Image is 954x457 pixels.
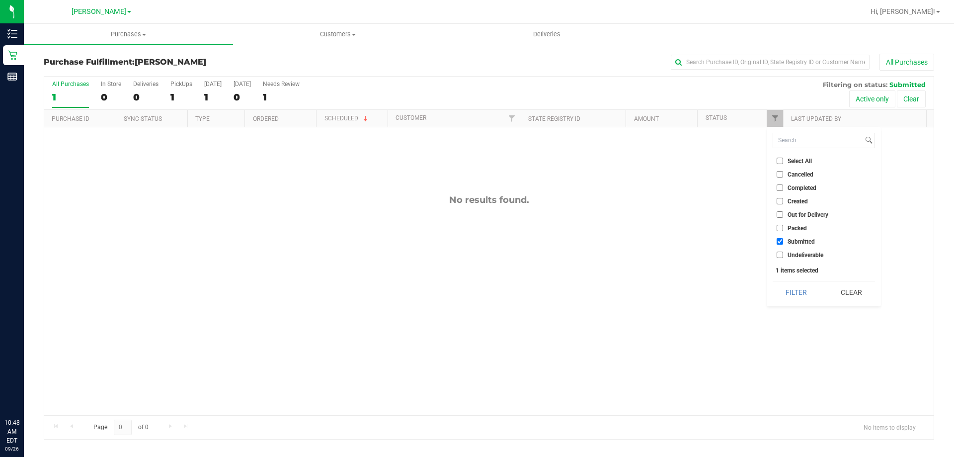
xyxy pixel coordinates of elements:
iframe: Resource center [10,377,40,407]
input: Search [773,133,863,148]
input: Packed [777,225,783,231]
span: Deliveries [520,30,574,39]
a: Scheduled [324,115,370,122]
a: Deliveries [442,24,651,45]
a: State Registry ID [528,115,580,122]
span: Submitted [889,81,926,89]
a: Ordered [253,115,279,122]
div: 1 [263,91,300,103]
span: Cancelled [788,172,813,178]
a: Last Updated By [791,115,841,122]
input: Select All [777,158,783,164]
div: 0 [133,91,159,103]
input: Created [777,198,783,204]
div: 0 [101,91,121,103]
input: Search Purchase ID, Original ID, State Registry ID or Customer Name... [671,55,870,70]
span: No items to display [856,420,924,435]
span: Customers [234,30,442,39]
span: Created [788,198,808,204]
div: PickUps [170,81,192,88]
span: Undeliverable [788,252,823,258]
a: Type [195,115,210,122]
span: Submitted [788,239,815,245]
input: Undeliverable [777,252,783,258]
button: All Purchases [879,54,934,71]
input: Submitted [777,238,783,245]
input: Completed [777,184,783,191]
a: Customer [396,114,426,121]
span: Filtering on status: [823,81,887,89]
p: 09/26 [4,445,19,453]
div: 1 [170,91,192,103]
div: [DATE] [234,81,251,88]
span: Completed [788,185,816,191]
a: Filter [767,110,783,127]
a: Status [706,114,727,121]
span: Hi, [PERSON_NAME]! [871,7,935,15]
button: Filter [773,281,820,303]
a: Filter [503,110,520,127]
div: 1 [204,91,222,103]
inline-svg: Inventory [7,29,17,39]
button: Clear [897,91,926,107]
span: Page of 0 [85,420,157,435]
div: 1 [52,91,89,103]
inline-svg: Retail [7,50,17,60]
span: [PERSON_NAME] [135,57,206,67]
span: Out for Delivery [788,212,828,218]
input: Cancelled [777,171,783,178]
div: [DATE] [204,81,222,88]
div: No results found. [44,194,934,205]
div: Needs Review [263,81,300,88]
input: Out for Delivery [777,211,783,218]
a: Purchases [24,24,233,45]
inline-svg: Reports [7,72,17,82]
div: 1 items selected [776,267,872,274]
button: Clear [827,281,875,303]
div: All Purchases [52,81,89,88]
span: [PERSON_NAME] [72,7,126,16]
button: Active only [849,91,895,107]
p: 10:48 AM EDT [4,418,19,445]
a: Customers [233,24,442,45]
span: Select All [788,158,812,164]
div: In Store [101,81,121,88]
span: Purchases [24,30,233,39]
a: Sync Status [124,115,162,122]
div: 0 [234,91,251,103]
a: Purchase ID [52,115,89,122]
h3: Purchase Fulfillment: [44,58,340,67]
a: Amount [634,115,659,122]
div: Deliveries [133,81,159,88]
span: Packed [788,225,807,231]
